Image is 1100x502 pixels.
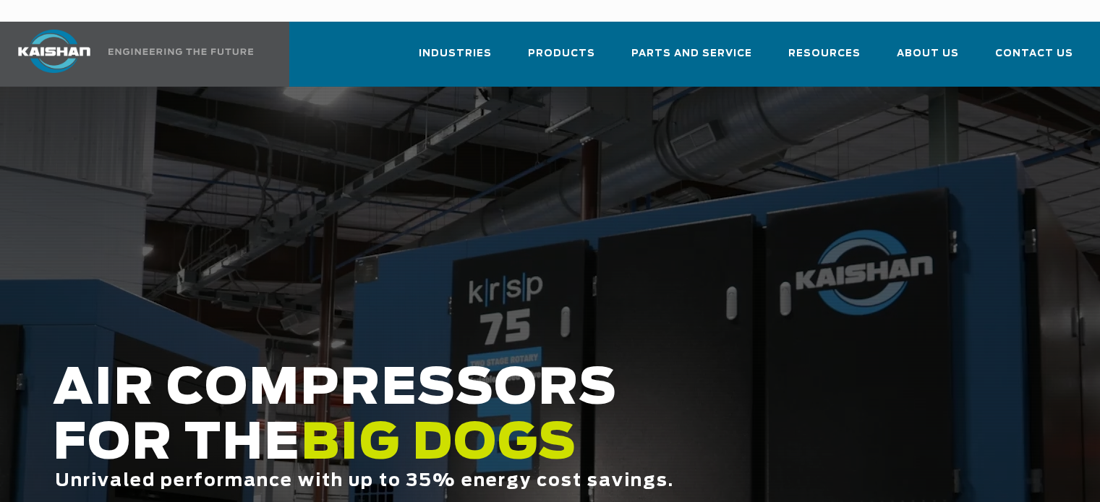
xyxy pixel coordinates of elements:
span: Products [528,46,595,62]
span: Parts and Service [631,46,752,62]
span: Unrivaled performance with up to 35% energy cost savings. [55,472,674,490]
span: Contact Us [995,46,1073,62]
span: Resources [788,46,861,62]
span: About Us [897,46,959,62]
a: Industries [419,35,492,84]
img: Engineering the future [108,48,253,55]
a: Contact Us [995,35,1073,84]
a: Parts and Service [631,35,752,84]
span: BIG DOGS [301,420,577,469]
a: Resources [788,35,861,84]
span: Industries [419,46,492,62]
a: About Us [897,35,959,84]
a: Products [528,35,595,84]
